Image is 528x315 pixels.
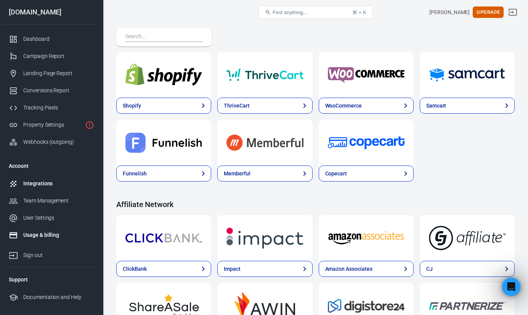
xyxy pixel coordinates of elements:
a: Funnelish [116,166,211,182]
a: Webhooks (outgoing) [3,133,100,151]
button: Emoji picker [12,245,18,251]
a: Shopify [116,52,211,98]
img: Funnelish [125,129,202,156]
img: Impact [226,224,303,252]
img: Samcart [429,61,506,88]
a: User Settings [3,209,100,227]
li: Support [3,270,100,289]
svg: Property is not installed yet [85,121,94,130]
div: I'll connect you with someone from our support team. Meanwhile, could you please share more detai... [12,102,119,147]
li: Account [3,157,100,175]
div: Webhooks (outgoing) [23,138,94,146]
button: Find anything...⌘ + K [258,6,373,19]
a: Dashboard [3,31,100,48]
img: Memberful [226,129,303,156]
span: Find anything... [273,10,307,15]
div: talk to a human agent [75,75,146,92]
iframe: Intercom live chat [502,278,520,296]
button: Gif picker [24,245,30,251]
a: Amazon Associates [319,215,414,261]
a: Integrations [3,175,100,192]
a: Memberful [217,166,312,182]
a: Team Management [3,192,100,209]
div: Account id: dw5IsqUT [429,8,470,16]
div: Shopify [123,102,141,110]
a: ClickBank [116,215,211,261]
a: Copecart [319,120,414,166]
div: Property Settings [23,121,82,129]
img: ClickBank [125,224,202,252]
img: Shopify [125,61,202,88]
div: ⌘ + K [352,10,366,15]
a: Amazon Associates [319,261,414,277]
div: The team will get back to you on this. AnyTrack will be back in 30 minutes. [12,157,119,172]
a: Samcart [420,98,515,114]
a: Impact [217,215,312,261]
div: Copecart [325,170,347,178]
a: CJ [420,261,515,277]
div: ThriveCart [224,102,250,110]
div: Dashboard [23,35,94,43]
img: ThriveCart [226,61,303,88]
a: Conversions Report [3,82,100,99]
h4: E-Commerce [116,37,515,46]
a: Funnelish [116,120,211,166]
div: Sign out [23,251,94,259]
a: Shopify [116,98,211,114]
button: go back [5,3,19,18]
div: AnyTrack says… [6,98,146,153]
button: Upgrade [473,6,504,18]
div: [DOMAIN_NAME] [3,9,100,16]
img: CJ [429,224,506,252]
div: Sure, I run Google Ads to my website to monetize with Amazon Associates. I'm interested in learni... [27,190,146,237]
a: ClickBank [116,261,211,277]
a: Tracking Pixels [3,99,100,116]
div: Are you currently using Amazon Associates links on your website, or are you looking to set up tra... [12,34,140,64]
div: Close [134,3,148,17]
p: Back in 30 minutes [54,10,101,17]
div: Campaign Report [23,52,94,60]
textarea: Message… [6,229,146,242]
div: WooCommerce [325,102,362,110]
img: Profile image for Jose [22,4,34,16]
button: Start recording [48,245,55,251]
div: Tracking Pixels [23,104,94,112]
img: Copecart [328,129,404,156]
a: Landing Page Report [3,65,100,82]
a: Campaign Report [3,48,100,65]
div: Funnelish [123,170,147,178]
a: Property Settings [3,116,100,133]
h4: Affiliate Network [116,200,515,209]
img: Profile image for Laurent [32,4,45,16]
div: Samcart [426,102,446,110]
a: Impact [217,261,312,277]
div: Conversions Report [23,87,94,95]
a: Memberful [217,120,312,166]
a: Copecart [319,166,414,182]
a: Sign out [3,244,100,264]
div: AnyTrack says… [6,153,146,190]
div: Impact [224,265,241,273]
button: Upload attachment [36,245,42,251]
div: User Settings [23,214,94,222]
div: Documentation and Help [23,293,94,301]
div: talk to a human agent [81,79,140,87]
a: WooCommerce [319,52,414,98]
div: Tom says… [6,75,146,98]
div: Usage & billing [23,231,94,239]
div: Amazon Associates [325,265,372,273]
a: Samcart [420,52,515,98]
a: Sign out [504,3,522,21]
a: WooCommerce [319,98,414,114]
a: CJ [420,215,515,261]
img: WooCommerce [328,61,404,88]
div: AnyTrack • 6m ago [12,178,56,183]
button: Home [119,3,134,18]
div: Sure, I run Google Ads to my website to monetize with Amazon Associates. I'm interested in learni... [34,195,140,232]
div: Tom says… [6,190,146,246]
div: CJ [426,265,433,273]
div: Integrations [23,180,94,188]
div: ClickBank [123,265,147,273]
input: Search... [125,32,199,42]
div: I'll connect you with someone from our support team. Meanwhile, could you please share more detai... [6,98,125,152]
